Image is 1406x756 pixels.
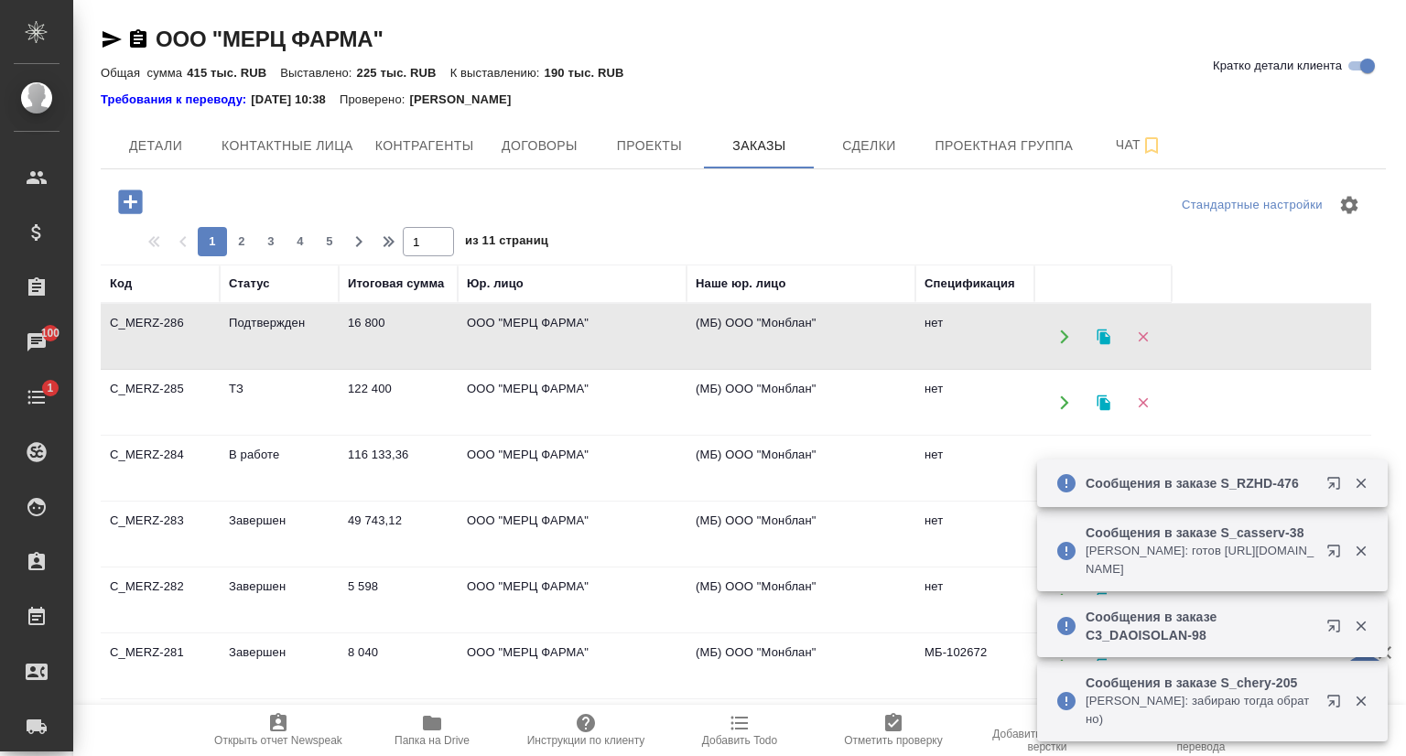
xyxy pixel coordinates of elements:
[201,705,355,756] button: Открыть отчет Newspeak
[844,734,942,747] span: Отметить проверку
[227,227,256,256] button: 2
[339,371,458,435] td: 122 400
[1086,608,1314,644] p: Сообщения в заказе C3_DAOISOLAN-98
[339,437,458,501] td: 116 133,36
[340,91,410,109] p: Проверено:
[458,305,687,369] td: ООО "МЕРЦ ФАРМА"
[355,705,509,756] button: Папка на Drive
[465,230,548,256] span: из 11 страниц
[101,634,220,698] td: C_MERZ-281
[1095,134,1183,157] span: Чат
[687,437,915,501] td: (МБ) ООО "Монблан"
[1124,318,1162,355] button: Удалить
[1213,57,1342,75] span: Кратко детали клиента
[101,91,251,109] a: Требования к переводу:
[339,634,458,698] td: 8 040
[220,437,339,501] td: В работе
[222,135,353,157] span: Контактные лица
[1086,674,1314,692] p: Сообщения в заказе S_chery-205
[915,502,1034,567] td: нет
[458,568,687,632] td: ООО "МЕРЦ ФАРМА"
[36,379,64,397] span: 1
[687,502,915,567] td: (МБ) ООО "Монблан"
[458,437,687,501] td: ООО "МЕРЦ ФАРМА"
[348,275,444,293] div: Итоговая сумма
[1124,449,1162,487] button: Удалить
[915,305,1034,369] td: нет
[395,734,470,747] span: Папка на Drive
[101,502,220,567] td: C_MERZ-283
[915,371,1034,435] td: нет
[339,305,458,369] td: 16 800
[1045,449,1083,487] button: Открыть
[825,135,913,157] span: Сделки
[339,568,458,632] td: 5 598
[458,634,687,698] td: ООО "МЕРЦ ФАРМА"
[687,305,915,369] td: (МБ) ООО "Монблан"
[339,502,458,567] td: 49 743,12
[1315,465,1359,509] button: Открыть в новой вкладке
[101,568,220,632] td: C_MERZ-282
[409,91,525,109] p: [PERSON_NAME]
[687,371,915,435] td: (МБ) ООО "Монблан"
[1085,318,1122,355] button: Клонировать
[227,232,256,251] span: 2
[101,28,123,50] button: Скопировать ссылку для ЯМессенджера
[30,324,71,342] span: 100
[101,371,220,435] td: C_MERZ-285
[527,734,645,747] span: Инструкции по клиенту
[1315,608,1359,652] button: Открыть в новой вкладке
[696,275,786,293] div: Наше юр. лицо
[156,27,384,51] a: ООО "МЕРЦ ФАРМА"
[915,568,1034,632] td: нет
[605,135,693,157] span: Проекты
[101,66,187,80] p: Общая сумма
[545,66,638,80] p: 190 тыс. RUB
[970,705,1124,756] button: Добавить инструкции верстки
[1086,524,1314,542] p: Сообщения в заказе S_casserv-38
[935,135,1073,157] span: Проектная группа
[1141,135,1163,157] svg: Подписаться
[915,634,1034,698] td: МБ-102672
[715,135,803,157] span: Заказы
[1342,693,1379,709] button: Закрыть
[915,437,1034,501] td: нет
[1086,692,1314,729] p: [PERSON_NAME]: забираю тогда обратно)
[1342,618,1379,634] button: Закрыть
[251,91,340,109] p: [DATE] 10:38
[1085,449,1122,487] button: Клонировать
[663,705,817,756] button: Добавить Todo
[110,275,132,293] div: Код
[187,66,280,80] p: 415 тыс. RUB
[458,371,687,435] td: ООО "МЕРЦ ФАРМА"
[687,568,915,632] td: (МБ) ООО "Монблан"
[5,319,69,365] a: 100
[105,183,156,221] button: Добавить проект
[981,728,1113,753] span: Добавить инструкции верстки
[315,227,344,256] button: 5
[315,232,344,251] span: 5
[1342,475,1379,491] button: Закрыть
[101,305,220,369] td: C_MERZ-286
[256,227,286,256] button: 3
[817,705,970,756] button: Отметить проверку
[286,227,315,256] button: 4
[687,634,915,698] td: (МБ) ООО "Монблан"
[702,734,777,747] span: Добавить Todo
[220,371,339,435] td: ТЗ
[220,568,339,632] td: Завершен
[286,232,315,251] span: 4
[467,275,524,293] div: Юр. лицо
[375,135,474,157] span: Контрагенты
[101,91,251,109] div: Нажми, чтобы открыть папку с инструкцией
[127,28,149,50] button: Скопировать ссылку
[1085,383,1122,421] button: Клонировать
[1327,183,1371,227] span: Настроить таблицу
[214,734,342,747] span: Открыть отчет Newspeak
[1315,533,1359,577] button: Открыть в новой вкладке
[5,374,69,420] a: 1
[1086,542,1314,578] p: [PERSON_NAME]: готов [URL][DOMAIN_NAME]
[458,502,687,567] td: ООО "МЕРЦ ФАРМА"
[509,705,663,756] button: Инструкции по клиенту
[450,66,545,80] p: К выставлению:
